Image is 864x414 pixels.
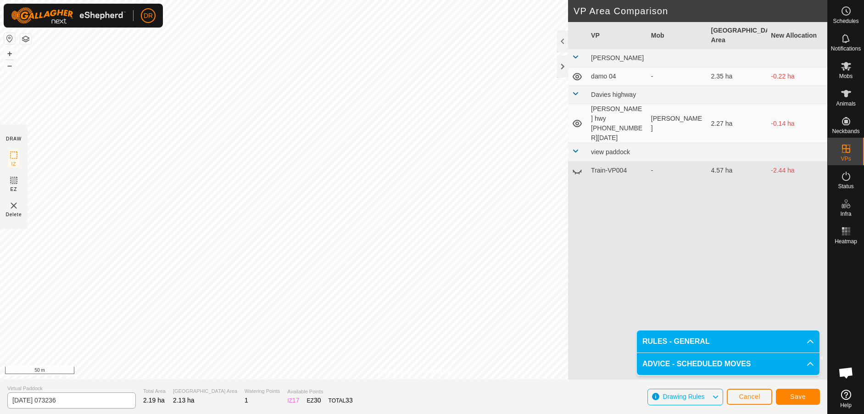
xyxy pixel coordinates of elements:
span: Schedules [833,18,858,24]
span: [GEOGRAPHIC_DATA] Area [173,387,237,395]
span: VPs [841,156,851,162]
span: DR [144,11,153,21]
td: -0.22 ha [767,67,827,86]
span: Cancel [739,393,760,400]
img: Gallagher Logo [11,7,126,24]
span: Watering Points [245,387,280,395]
span: [PERSON_NAME] [591,54,644,62]
td: -2.44 ha [767,162,827,180]
p-accordion-header: RULES - GENERAL [637,330,819,352]
span: Infra [840,211,851,217]
span: Delete [6,211,22,218]
td: 4.57 ha [708,162,768,180]
button: Save [776,389,820,405]
button: – [4,60,15,71]
span: 17 [292,397,300,404]
button: Reset Map [4,33,15,44]
td: Train-VP004 [587,162,647,180]
span: Animals [836,101,856,106]
div: - [651,72,704,81]
a: Help [828,386,864,412]
div: TOTAL [329,396,353,405]
span: 1 [245,397,248,404]
th: [GEOGRAPHIC_DATA] Area [708,22,768,49]
span: EZ [11,186,17,193]
td: -0.14 ha [767,104,827,143]
span: view paddock [591,148,630,156]
div: [PERSON_NAME] [651,114,704,133]
td: damo 04 [587,67,647,86]
span: Notifications [831,46,861,51]
span: Help [840,403,852,408]
td: 2.35 ha [708,67,768,86]
button: Cancel [727,389,772,405]
div: DRAW [6,135,22,142]
a: Contact Us [423,367,450,375]
img: VP [8,200,19,211]
td: 2.27 ha [708,104,768,143]
span: Status [838,184,853,189]
span: ADVICE - SCHEDULED MOVES [642,358,751,369]
span: 2.19 ha [143,397,165,404]
div: Open chat [832,359,860,386]
span: Total Area [143,387,166,395]
span: 33 [346,397,353,404]
th: New Allocation [767,22,827,49]
h2: VP Area Comparison [574,6,827,17]
span: Virtual Paddock [7,385,136,392]
p-accordion-header: ADVICE - SCHEDULED MOVES [637,353,819,375]
span: Neckbands [832,129,859,134]
span: Drawing Rules [663,393,704,400]
div: EZ [307,396,321,405]
span: Save [790,393,806,400]
span: 30 [314,397,321,404]
div: - [651,166,704,175]
button: Map Layers [20,34,31,45]
span: Mobs [839,73,853,79]
span: IZ [11,161,17,168]
th: Mob [647,22,708,49]
a: Privacy Policy [377,367,412,375]
span: RULES - GENERAL [642,336,710,347]
span: Heatmap [835,239,857,244]
span: 2.13 ha [173,397,195,404]
span: Available Points [287,388,352,396]
td: [PERSON_NAME] hwy [PHONE_NUMBER][DATE] [587,104,647,143]
button: + [4,48,15,59]
div: IZ [287,396,299,405]
th: VP [587,22,647,49]
span: Davies highway [591,91,636,98]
